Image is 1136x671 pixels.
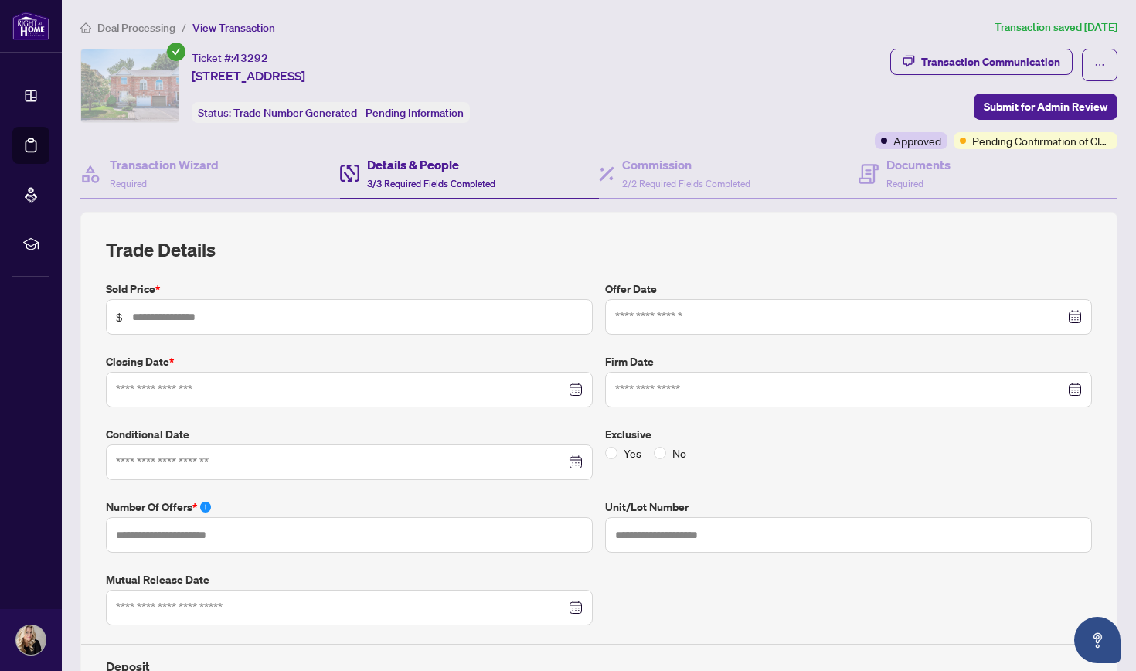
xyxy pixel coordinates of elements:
[893,132,941,149] span: Approved
[200,502,211,513] span: info-circle
[974,94,1117,120] button: Submit for Admin Review
[890,49,1073,75] button: Transaction Communication
[1094,60,1105,70] span: ellipsis
[367,178,495,189] span: 3/3 Required Fields Completed
[106,426,593,443] label: Conditional Date
[666,444,692,462] span: No
[106,237,1092,262] h2: Trade Details
[622,155,750,174] h4: Commission
[622,178,750,189] span: 2/2 Required Fields Completed
[367,155,495,174] h4: Details & People
[106,353,593,370] label: Closing Date
[116,308,123,325] span: $
[605,353,1092,370] label: Firm Date
[12,12,49,40] img: logo
[110,178,147,189] span: Required
[110,155,219,174] h4: Transaction Wizard
[192,102,470,123] div: Status:
[81,49,179,122] img: IMG-W12259685_1.jpg
[106,571,593,588] label: Mutual Release Date
[192,21,275,35] span: View Transaction
[995,19,1117,36] article: Transaction saved [DATE]
[617,444,648,462] span: Yes
[233,106,464,120] span: Trade Number Generated - Pending Information
[984,94,1107,119] span: Submit for Admin Review
[921,49,1060,74] div: Transaction Communication
[886,155,951,174] h4: Documents
[182,19,186,36] li: /
[972,132,1111,149] span: Pending Confirmation of Closing
[1074,617,1121,663] button: Open asap
[192,66,305,85] span: [STREET_ADDRESS]
[605,499,1092,516] label: Unit/Lot Number
[886,178,923,189] span: Required
[80,22,91,33] span: home
[192,49,268,66] div: Ticket #:
[106,281,593,298] label: Sold Price
[97,21,175,35] span: Deal Processing
[106,499,593,516] label: Number of offers
[233,51,268,65] span: 43292
[605,281,1092,298] label: Offer Date
[16,625,46,655] img: Profile Icon
[605,426,1092,443] label: Exclusive
[167,43,185,61] span: check-circle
